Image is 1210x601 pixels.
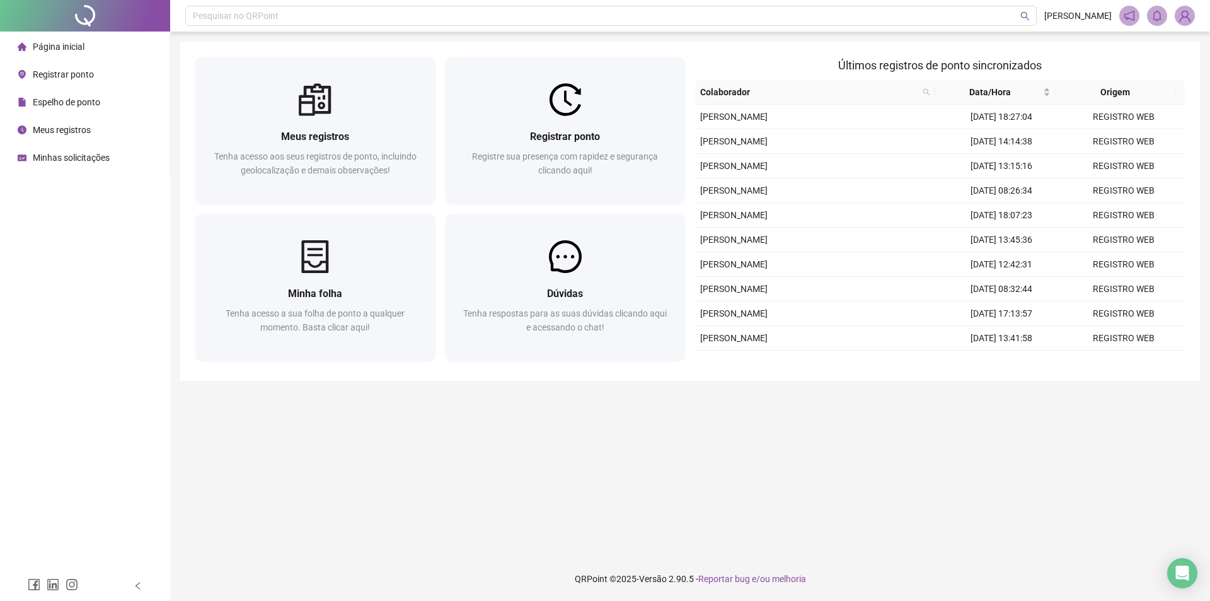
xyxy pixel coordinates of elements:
a: Meus registrosTenha acesso aos seus registros de ponto, incluindo geolocalização e demais observa... [195,57,435,204]
div: Open Intercom Messenger [1167,558,1197,588]
span: [PERSON_NAME] [1044,9,1112,23]
span: Meus registros [281,131,349,143]
td: [DATE] 17:13:57 [940,301,1063,326]
span: Versão [639,574,667,584]
th: Data/Hora [935,80,1056,105]
span: environment [18,70,26,79]
span: [PERSON_NAME] [700,161,768,171]
span: Tenha respostas para as suas dúvidas clicando aqui e acessando o chat! [463,308,667,332]
td: REGISTRO WEB [1063,277,1185,301]
span: search [1020,11,1030,21]
span: search [923,88,930,96]
a: DúvidasTenha respostas para as suas dúvidas clicando aqui e acessando o chat! [446,214,686,361]
td: [DATE] 08:26:34 [940,178,1063,203]
span: Últimos registros de ponto sincronizados [838,59,1042,72]
span: Colaborador [700,85,918,99]
td: REGISTRO WEB [1063,129,1185,154]
span: left [134,581,142,590]
span: Espelho de ponto [33,97,100,107]
img: 84180 [1175,6,1194,25]
span: Registrar ponto [530,131,600,143]
td: [DATE] 12:42:31 [940,252,1063,277]
td: REGISTRO WEB [1063,105,1185,129]
span: Minhas solicitações [33,153,110,163]
td: REGISTRO WEB [1063,154,1185,178]
th: Origem [1056,80,1176,105]
span: Registrar ponto [33,69,94,79]
span: [PERSON_NAME] [700,333,768,343]
span: [PERSON_NAME] [700,185,768,195]
span: [PERSON_NAME] [700,259,768,269]
td: [DATE] 08:32:44 [940,277,1063,301]
span: [PERSON_NAME] [700,112,768,122]
td: REGISTRO WEB [1063,252,1185,277]
td: [DATE] 18:27:04 [940,105,1063,129]
span: notification [1124,10,1135,21]
span: Data/Hora [940,85,1040,99]
span: file [18,98,26,107]
td: [DATE] 13:45:36 [940,228,1063,252]
span: Reportar bug e/ou melhoria [698,574,806,584]
span: Registre sua presença com rapidez e segurança clicando aqui! [472,151,658,175]
span: instagram [66,578,78,591]
span: Tenha acesso a sua folha de ponto a qualquer momento. Basta clicar aqui! [226,308,405,332]
td: REGISTRO WEB [1063,351,1185,375]
td: REGISTRO WEB [1063,203,1185,228]
span: bell [1151,10,1163,21]
span: linkedin [47,578,59,591]
a: Registrar pontoRegistre sua presença com rapidez e segurança clicando aqui! [446,57,686,204]
span: home [18,42,26,51]
td: REGISTRO WEB [1063,301,1185,326]
td: [DATE] 14:14:38 [940,129,1063,154]
span: Página inicial [33,42,84,52]
span: [PERSON_NAME] [700,308,768,318]
span: facebook [28,578,40,591]
span: Tenha acesso aos seus registros de ponto, incluindo geolocalização e demais observações! [214,151,417,175]
span: schedule [18,153,26,162]
td: REGISTRO WEB [1063,228,1185,252]
td: REGISTRO WEB [1063,178,1185,203]
td: REGISTRO WEB [1063,326,1185,351]
span: Meus registros [33,125,91,135]
td: [DATE] 13:41:58 [940,326,1063,351]
td: [DATE] 13:15:16 [940,154,1063,178]
span: clock-circle [18,125,26,134]
span: [PERSON_NAME] [700,136,768,146]
span: [PERSON_NAME] [700,235,768,245]
td: [DATE] 18:07:23 [940,203,1063,228]
span: Dúvidas [547,288,583,300]
span: [PERSON_NAME] [700,284,768,294]
span: search [920,83,933,102]
footer: QRPoint © 2025 - 2.90.5 - [170,557,1210,601]
span: [PERSON_NAME] [700,210,768,220]
a: Minha folhaTenha acesso a sua folha de ponto a qualquer momento. Basta clicar aqui! [195,214,435,361]
span: Minha folha [288,288,342,300]
td: [DATE] 12:45:04 [940,351,1063,375]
